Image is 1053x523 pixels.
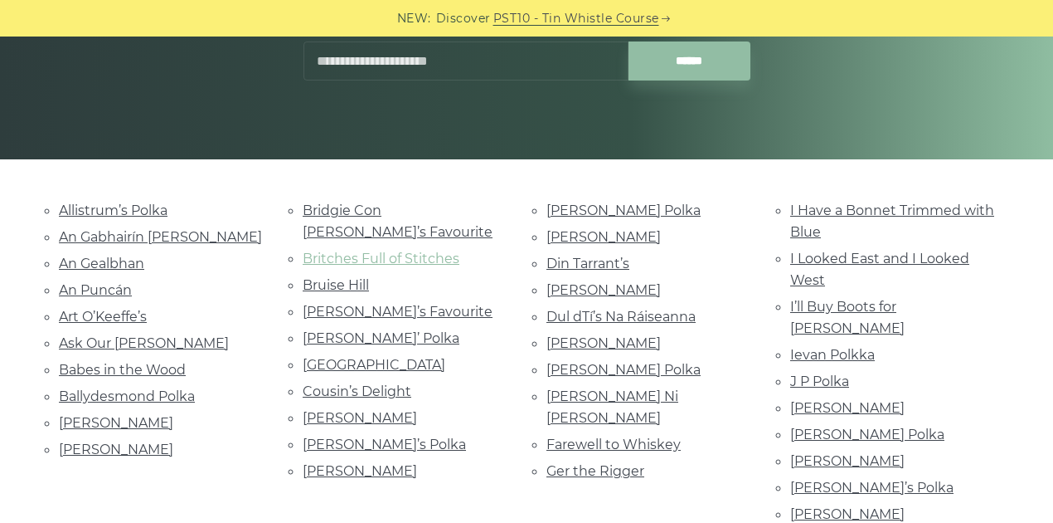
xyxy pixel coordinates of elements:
a: [PERSON_NAME]’ Polka [303,330,459,346]
a: Ger the Rigger [546,463,644,479]
a: An Gealbhan [59,256,144,271]
a: PST10 - Tin Whistle Course [493,9,659,28]
a: Bridgie Con [PERSON_NAME]’s Favourite [303,203,493,240]
a: [PERSON_NAME] [790,506,905,522]
a: [PERSON_NAME] [790,400,905,416]
a: [PERSON_NAME]’s Polka [790,480,954,496]
a: [PERSON_NAME] [59,415,173,431]
a: [PERSON_NAME] Ni [PERSON_NAME] [546,389,678,426]
a: [PERSON_NAME]’s Polka [303,437,466,452]
a: Bruise Hill [303,277,369,293]
a: Ballydesmond Polka [59,389,195,404]
a: [PERSON_NAME] [546,229,661,245]
a: Dul dTí’s Na Ráiseanna [546,309,696,325]
a: [GEOGRAPHIC_DATA] [303,357,445,373]
a: An Puncán [59,282,132,298]
a: [PERSON_NAME] [59,442,173,457]
a: Ievan Polkka [790,347,875,363]
a: [PERSON_NAME] [303,410,417,426]
a: [PERSON_NAME] [790,453,905,469]
a: [PERSON_NAME]’s Favourite [303,304,493,320]
a: Art O’Keeffe’s [59,309,147,325]
a: J P Polka [790,374,849,389]
a: [PERSON_NAME] [303,463,417,479]
a: An Gabhairín [PERSON_NAME] [59,229,262,245]
span: NEW: [397,9,431,28]
a: Allistrum’s Polka [59,203,167,218]
a: I Looked East and I Looked West [790,251,969,288]
a: Ask Our [PERSON_NAME] [59,335,229,351]
span: Discover [436,9,491,28]
a: [PERSON_NAME] Polka [790,427,944,442]
a: [PERSON_NAME] [546,282,661,298]
a: Farewell to Whiskey [546,437,681,452]
a: Cousin’s Delight [303,384,411,399]
a: Din Tarrant’s [546,256,629,271]
a: Britches Full of Stitches [303,251,459,266]
a: [PERSON_NAME] Polka [546,203,701,218]
a: [PERSON_NAME] [546,335,661,351]
a: I Have a Bonnet Trimmed with Blue [790,203,994,240]
a: I’ll Buy Boots for [PERSON_NAME] [790,299,905,336]
a: Babes in the Wood [59,362,186,378]
a: [PERSON_NAME] Polka [546,362,701,378]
